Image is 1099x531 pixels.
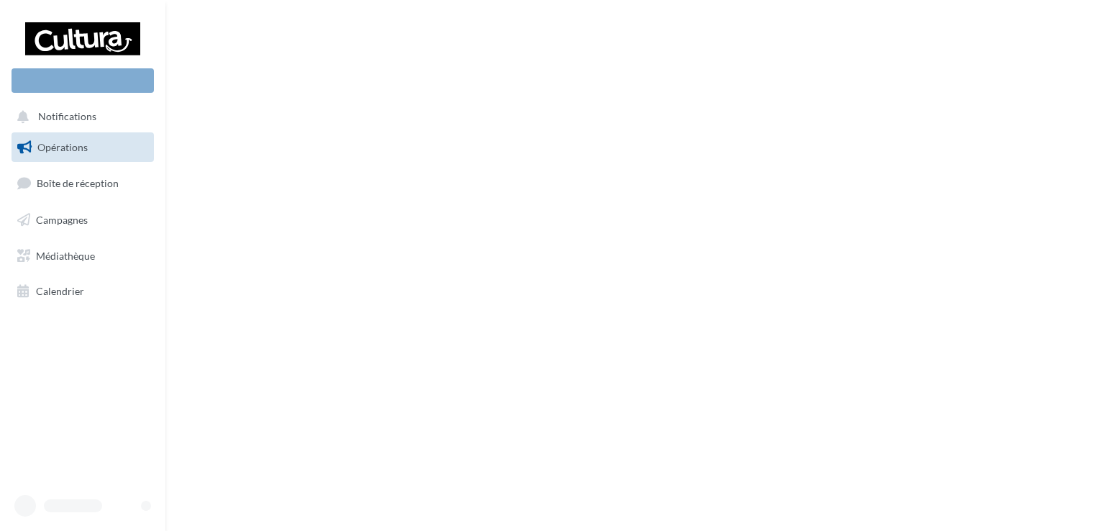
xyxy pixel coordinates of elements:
span: Campagnes [36,214,88,226]
a: Calendrier [9,276,157,307]
a: Campagnes [9,205,157,235]
a: Opérations [9,132,157,163]
span: Notifications [38,111,96,123]
div: Nouvelle campagne [12,68,154,93]
span: Boîte de réception [37,177,119,189]
a: Médiathèque [9,241,157,271]
span: Calendrier [36,285,84,297]
span: Médiathèque [36,249,95,261]
a: Boîte de réception [9,168,157,199]
span: Opérations [37,141,88,153]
